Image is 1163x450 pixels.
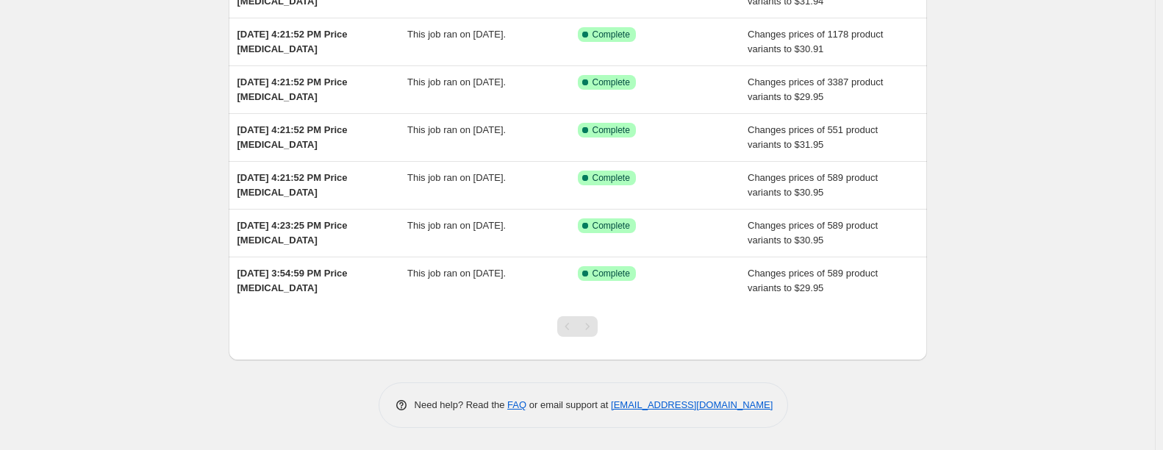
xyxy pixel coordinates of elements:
[593,76,630,88] span: Complete
[748,172,878,198] span: Changes prices of 589 product variants to $30.95
[237,220,348,246] span: [DATE] 4:23:25 PM Price [MEDICAL_DATA]
[593,124,630,136] span: Complete
[593,268,630,279] span: Complete
[557,316,598,337] nav: Pagination
[748,124,878,150] span: Changes prices of 551 product variants to $31.95
[748,76,883,102] span: Changes prices of 3387 product variants to $29.95
[611,399,773,410] a: [EMAIL_ADDRESS][DOMAIN_NAME]
[237,268,348,293] span: [DATE] 3:54:59 PM Price [MEDICAL_DATA]
[748,220,878,246] span: Changes prices of 589 product variants to $30.95
[593,29,630,40] span: Complete
[237,29,348,54] span: [DATE] 4:21:52 PM Price [MEDICAL_DATA]
[407,268,506,279] span: This job ran on [DATE].
[748,29,883,54] span: Changes prices of 1178 product variants to $30.91
[407,124,506,135] span: This job ran on [DATE].
[237,76,348,102] span: [DATE] 4:21:52 PM Price [MEDICAL_DATA]
[748,268,878,293] span: Changes prices of 589 product variants to $29.95
[507,399,526,410] a: FAQ
[407,76,506,87] span: This job ran on [DATE].
[407,29,506,40] span: This job ran on [DATE].
[415,399,508,410] span: Need help? Read the
[593,172,630,184] span: Complete
[407,220,506,231] span: This job ran on [DATE].
[237,172,348,198] span: [DATE] 4:21:52 PM Price [MEDICAL_DATA]
[407,172,506,183] span: This job ran on [DATE].
[593,220,630,232] span: Complete
[237,124,348,150] span: [DATE] 4:21:52 PM Price [MEDICAL_DATA]
[526,399,611,410] span: or email support at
